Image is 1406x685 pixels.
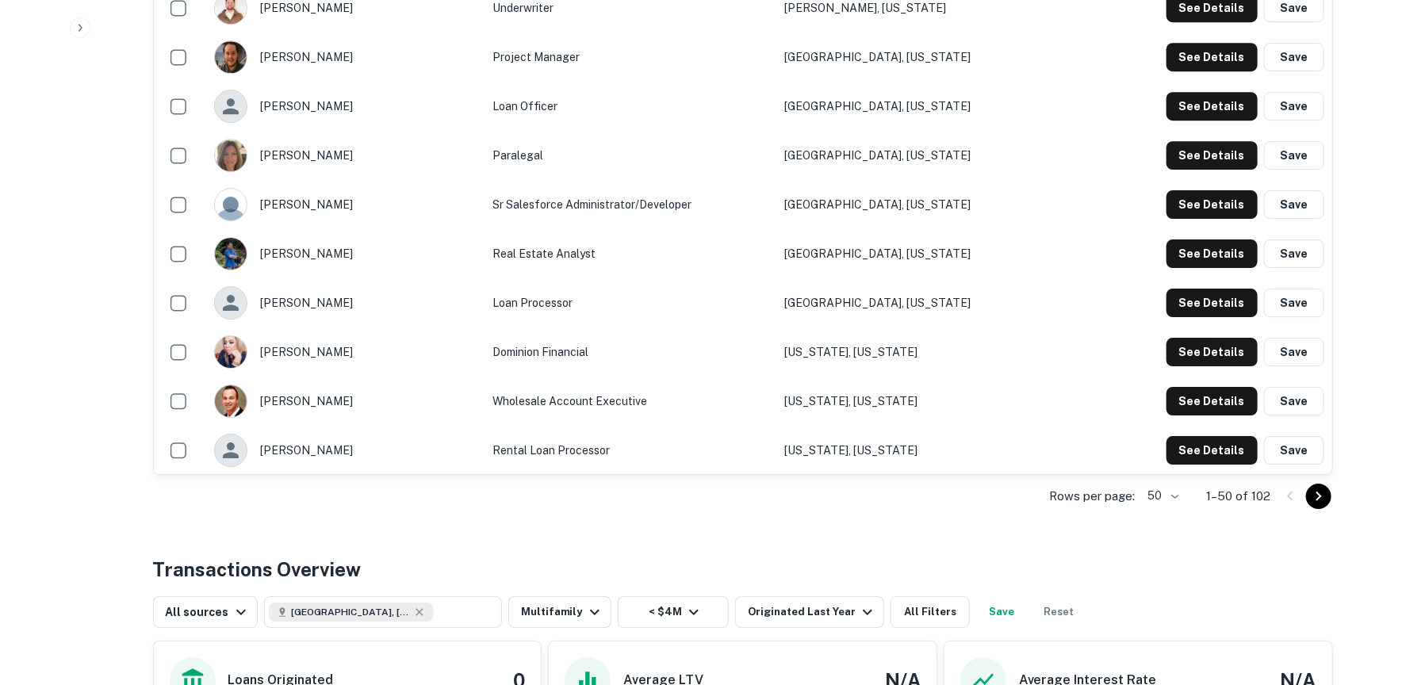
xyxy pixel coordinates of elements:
button: Save [1264,43,1324,71]
div: [PERSON_NAME] [214,90,477,123]
div: [PERSON_NAME] [214,237,477,270]
p: 1–50 of 102 [1207,487,1271,506]
td: Real Estate Analyst [485,229,777,278]
td: [GEOGRAPHIC_DATA], [US_STATE] [776,278,1138,327]
td: Project Manager [485,33,777,82]
button: See Details [1167,141,1258,170]
button: See Details [1167,43,1258,71]
div: [PERSON_NAME] [214,286,477,320]
img: 1647197709270 [215,385,247,417]
td: [GEOGRAPHIC_DATA], [US_STATE] [776,82,1138,131]
div: [PERSON_NAME] [214,385,477,418]
td: [GEOGRAPHIC_DATA], [US_STATE] [776,33,1138,82]
h4: Transactions Overview [153,555,362,584]
td: Wholesale Account Executive [485,377,777,426]
div: 50 [1142,484,1182,507]
img: 1643985243447 [215,140,247,171]
td: [US_STATE], [US_STATE] [776,327,1138,377]
button: Save your search to get updates of matches that match your search criteria. [976,596,1027,628]
td: [US_STATE], [US_STATE] [776,377,1138,426]
td: [GEOGRAPHIC_DATA], [US_STATE] [776,131,1138,180]
div: [PERSON_NAME] [214,335,477,369]
button: All sources [153,596,258,628]
button: Reset [1033,596,1084,628]
span: [GEOGRAPHIC_DATA], [GEOGRAPHIC_DATA], [GEOGRAPHIC_DATA] [291,605,410,619]
p: Rows per page: [1050,487,1136,506]
img: 1649295234474 [215,41,247,73]
td: [GEOGRAPHIC_DATA], [US_STATE] [776,229,1138,278]
td: [US_STATE], [US_STATE] [776,426,1138,475]
td: Loan Processor [485,278,777,327]
td: [GEOGRAPHIC_DATA], [US_STATE] [776,180,1138,229]
button: See Details [1167,436,1258,465]
td: Loan Officer [485,82,777,131]
button: Save [1264,387,1324,415]
button: < $4M [618,596,729,628]
td: Paralegal [485,131,777,180]
button: Save [1264,289,1324,317]
td: Dominion Financial [485,327,777,377]
button: See Details [1167,338,1258,366]
button: See Details [1167,190,1258,219]
div: Originated Last Year [748,603,877,622]
button: All Filters [891,596,970,628]
div: [PERSON_NAME] [214,40,477,74]
button: Save [1264,141,1324,170]
div: [PERSON_NAME] [214,434,477,467]
button: See Details [1167,387,1258,415]
button: See Details [1167,289,1258,317]
button: Save [1264,190,1324,219]
img: 1627600589190 [215,336,247,368]
button: Originated Last Year [735,596,884,628]
button: Go to next page [1306,484,1331,509]
button: See Details [1167,239,1258,268]
img: 1745521841414 [215,238,247,270]
div: All sources [166,603,251,622]
td: Sr Salesforce Administrator/Developer [485,180,777,229]
iframe: Chat Widget [1327,558,1406,634]
td: Rental Loan Processor [485,426,777,475]
div: [PERSON_NAME] [214,188,477,221]
img: 9c8pery4andzj6ohjkjp54ma2 [215,189,247,220]
button: Save [1264,338,1324,366]
button: See Details [1167,92,1258,121]
button: Multifamily [508,596,611,628]
button: Save [1264,92,1324,121]
button: Save [1264,436,1324,465]
div: [PERSON_NAME] [214,139,477,172]
button: Save [1264,239,1324,268]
